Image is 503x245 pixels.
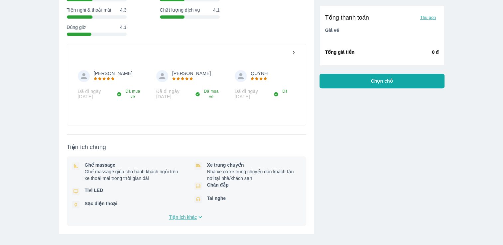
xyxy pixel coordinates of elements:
[72,49,287,120] div: disabled tabs example
[156,89,193,99] span: Đã đi ngày [DATE]
[67,143,306,151] span: Tiện ích chung
[120,7,126,13] span: 4.3
[319,74,444,88] button: Chọn chỗ
[259,77,264,80] img: avatar-icon
[160,7,200,13] span: Chất lượng dịch vụ
[195,92,200,96] img: greenCheck
[111,77,115,80] img: avatar-icon
[156,70,168,82] img: avatar-icon
[251,77,255,80] img: avatar-icon
[117,92,121,96] img: greenCheck
[94,77,98,80] img: avatar-icon
[78,70,90,82] img: avatar-icon
[169,214,197,220] span: Tiện ích khác
[432,49,439,55] p: 0 đ
[280,89,299,99] span: Đã mua vé
[371,78,393,84] p: Chọn chỗ
[177,77,181,80] img: avatar-icon
[120,24,126,31] span: 4.1
[207,182,229,188] span: Chăn đắp
[181,77,185,80] img: avatar-icon
[325,49,355,55] p: Tổng giá tiền
[325,11,369,24] ul: Tổng thanh toán
[72,162,79,170] img: 1756883488826.
[420,15,436,20] span: Thu gọn
[251,70,268,77] p: Quỳnh
[107,77,111,80] img: avatar-icon
[72,188,79,195] img: 1757911272548.
[94,70,133,77] p: [PERSON_NAME]
[235,89,272,99] span: Đã đi ngày [DATE]
[85,168,179,182] span: Ghế massage giúp cho hành khách ngồi trên xe thoải mái trong thời gian dài
[85,200,118,207] span: Sạc điện thoại
[67,7,111,13] span: Tiện nghi & thoải mái
[274,92,278,96] img: greenCheck
[235,70,247,82] img: avatar-icon
[202,89,221,99] span: Đã mua vé
[98,77,102,80] img: avatar-icon
[194,196,202,203] img: 1755489865568.
[264,77,268,80] img: avatar-icon
[207,168,301,182] span: Nhà xe có xe trung chuyển đón khách tận nơi tại nhà/khách sạn
[185,77,189,80] img: avatar-icon
[72,201,79,208] img: 1757914576993.
[172,77,177,80] img: avatar-icon
[325,28,339,33] span: Giá vé
[102,77,107,80] img: avatar-icon
[85,162,179,168] span: Ghế massage
[418,13,439,22] button: Thu gọn
[194,182,202,190] img: 1757911338740.
[172,70,211,77] p: [PERSON_NAME]
[189,77,194,80] img: avatar-icon
[85,187,103,194] span: Tivi LED
[194,162,202,170] img: 1757328833978.
[207,195,226,202] span: Tai nghe
[78,89,115,99] span: Đã đi ngày [DATE]
[255,77,259,80] img: avatar-icon
[123,89,142,99] span: Đã mua vé
[207,162,301,168] span: Xe trung chuyển
[213,7,219,13] span: 4.1
[67,24,86,31] span: Đúng giờ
